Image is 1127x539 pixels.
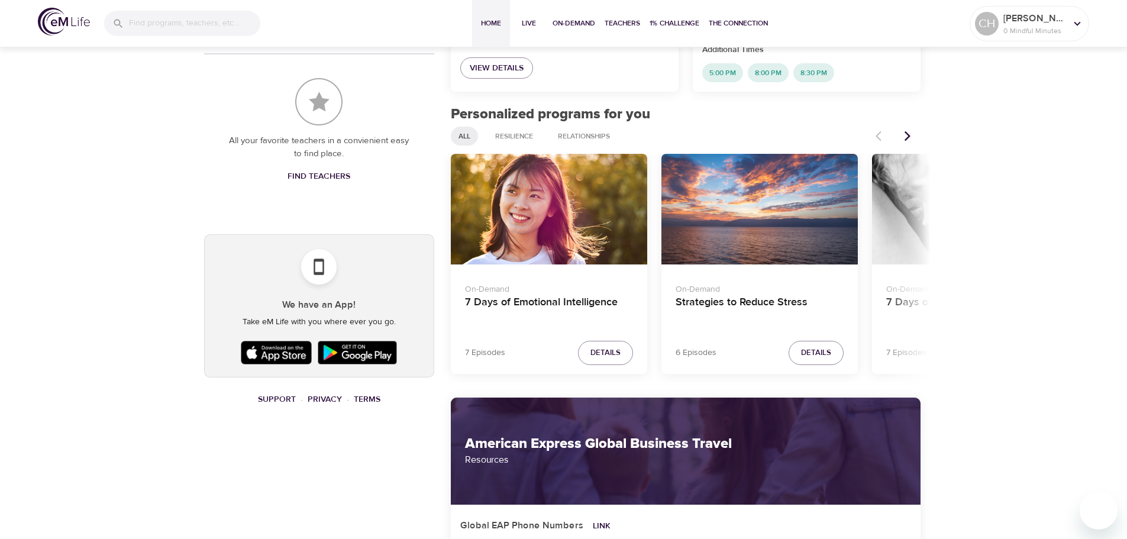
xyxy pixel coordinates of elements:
img: Apple App Store [238,338,315,367]
p: On-Demand [676,279,844,296]
li: · [301,392,303,408]
p: On-Demand [465,279,633,296]
p: Take eM Life with you where ever you go. [214,316,424,328]
a: Link [593,521,611,531]
button: Next items [895,123,921,149]
a: Privacy [308,394,342,405]
a: Find Teachers [283,166,355,188]
span: The Connection [709,17,768,30]
p: 0 Mindful Minutes [1003,25,1066,36]
a: View Details [460,57,533,79]
input: Find programs, teachers, etc... [129,11,260,36]
a: Support [258,394,296,405]
img: Favorite Teachers [295,78,343,125]
span: Resilience [488,131,540,141]
iframe: Button to launch messaging window [1080,492,1118,530]
span: Home [477,17,505,30]
p: All your favorite teachers in a convienient easy to find place. [228,134,411,161]
img: Google Play Store [315,338,400,367]
p: On-Demand [886,279,1054,296]
div: CH [975,12,999,35]
span: 8:00 PM [748,68,789,78]
h4: 7 Days of Emotional Intelligence [465,296,633,324]
button: Details [578,341,633,365]
button: Details [789,341,844,365]
span: 5:00 PM [702,68,743,78]
p: 7 Episodes [465,347,505,359]
span: Teachers [605,17,640,30]
span: Details [590,346,621,360]
p: 6 Episodes [676,347,716,359]
span: Live [515,17,543,30]
span: All [451,131,477,141]
p: Resources [465,453,907,467]
span: 8:30 PM [793,68,834,78]
span: Relationships [551,131,617,141]
div: Relationships [550,127,618,146]
button: 7 Days of Emotional Intelligence [451,154,647,264]
span: 1% Challenge [650,17,699,30]
h4: Strategies to Reduce Stress [676,296,844,324]
li: · [347,392,349,408]
button: Strategies to Reduce Stress [661,154,858,264]
div: Resilience [487,127,541,146]
div: All [451,127,478,146]
p: [PERSON_NAME] [1003,11,1066,25]
h5: Global EAP Phone Numbers [460,519,583,532]
a: Terms [354,394,380,405]
h2: American Express Global Business Travel [465,435,907,453]
span: Find Teachers [288,169,350,184]
span: View Details [470,61,524,76]
h5: We have an App! [214,299,424,311]
span: On-Demand [553,17,595,30]
p: 7 Episodes [886,347,926,359]
div: 8:30 PM [793,63,834,82]
button: 7 Days of Embracing Diversity [872,154,1068,264]
nav: breadcrumb [204,392,434,408]
h4: 7 Days of Embracing Diversity [886,296,1054,324]
img: logo [38,8,90,35]
span: Details [801,346,831,360]
h2: Personalized programs for you [451,106,921,123]
div: 8:00 PM [748,63,789,82]
p: Additional Times [702,44,911,56]
div: 5:00 PM [702,63,743,82]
